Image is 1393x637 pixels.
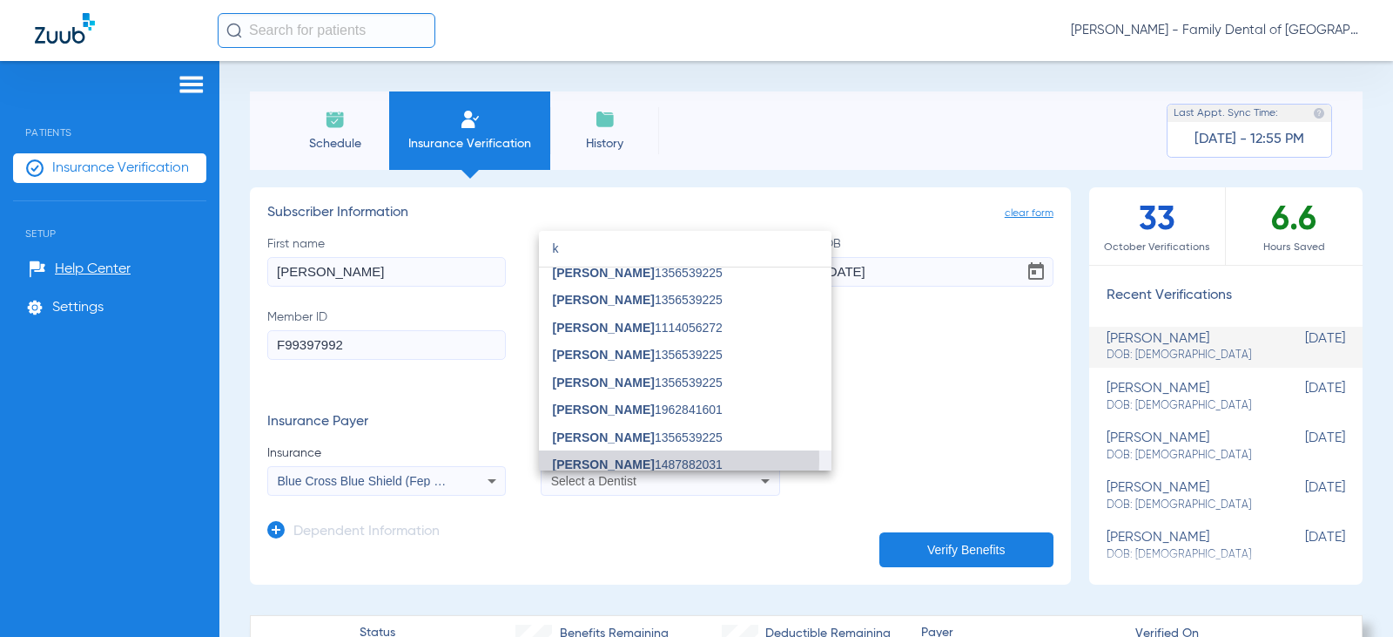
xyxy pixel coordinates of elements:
span: 1356539225 [553,376,723,389]
span: [PERSON_NAME] [553,293,655,307]
span: 1487882031 [553,458,723,471]
span: [PERSON_NAME] [553,457,655,471]
span: 1356539225 [553,349,723,361]
span: [PERSON_NAME] [553,403,655,417]
input: dropdown search [539,231,831,267]
span: [PERSON_NAME] [553,266,655,280]
span: 1356539225 [553,294,723,306]
span: [PERSON_NAME] [553,376,655,390]
span: [PERSON_NAME] [553,430,655,444]
span: 1356539225 [553,431,723,444]
span: 1114056272 [553,322,723,334]
span: [PERSON_NAME] [553,348,655,362]
span: [PERSON_NAME] [553,321,655,335]
span: 1356539225 [553,267,723,279]
span: 1962841601 [553,403,723,416]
